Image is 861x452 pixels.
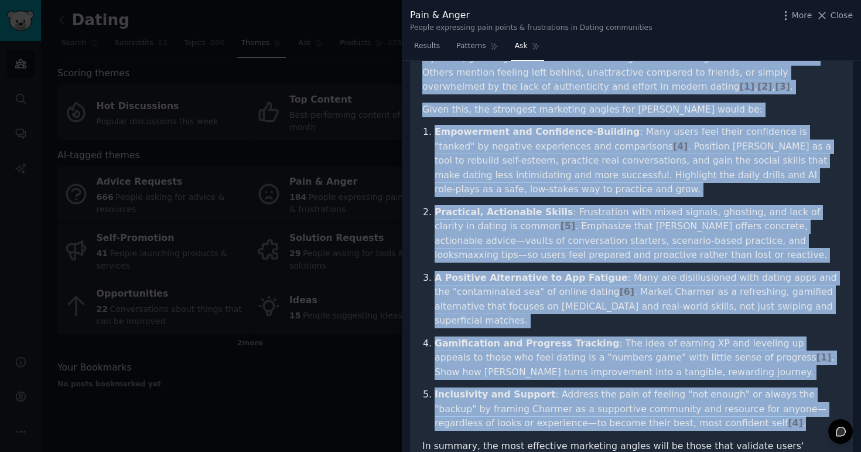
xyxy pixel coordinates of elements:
p: : Address the pain of feeling "not enough" or always the "backup" by framing Charmer as a support... [435,388,840,431]
a: Ask [511,37,544,61]
div: Pain & Anger [410,8,652,23]
span: [ 3 ] [775,81,790,92]
p: : The idea of earning XP and leveling up appeals to those who feel dating is a "numbers game" wit... [435,337,840,380]
strong: Gamification and Progress Tracking [435,338,619,349]
span: [ 4 ] [673,141,688,152]
button: Close [816,9,853,22]
p: Given this, the strongest marketing angles for [PERSON_NAME] would be: [422,103,840,117]
a: Patterns [452,37,502,61]
strong: Inclusivity and Support [435,389,556,400]
p: : Many are disillusioned with dating apps and the "contaminated sea" of online dating . Market Ch... [435,271,840,328]
a: Results [410,37,444,61]
span: More [792,9,812,22]
span: [ 5 ] [561,220,575,232]
span: [ 2 ] [757,81,772,92]
span: [ 4 ] [788,417,802,429]
p: : Many users feel their confidence is "tanked" by negative experiences and comparisons . Position... [435,125,840,197]
p: : Frustration with mixed signals, ghosting, and lack of clarity in dating is common . Emphasize t... [435,205,840,263]
span: Close [831,9,853,22]
span: [ 1 ] [740,81,754,92]
strong: Empowerment and Confidence-Building [435,126,640,137]
strong: Practical, Actionable Skills [435,206,573,217]
span: [ 1 ] [816,352,831,363]
span: Results [414,41,440,52]
div: People expressing pain points & frustrations in Dating communities [410,23,652,33]
span: [ 6 ] [620,286,634,297]
strong: A Positive Alternative to App Fatigue [435,272,628,283]
button: More [780,9,812,22]
span: Patterns [456,41,486,52]
span: Ask [515,41,528,52]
